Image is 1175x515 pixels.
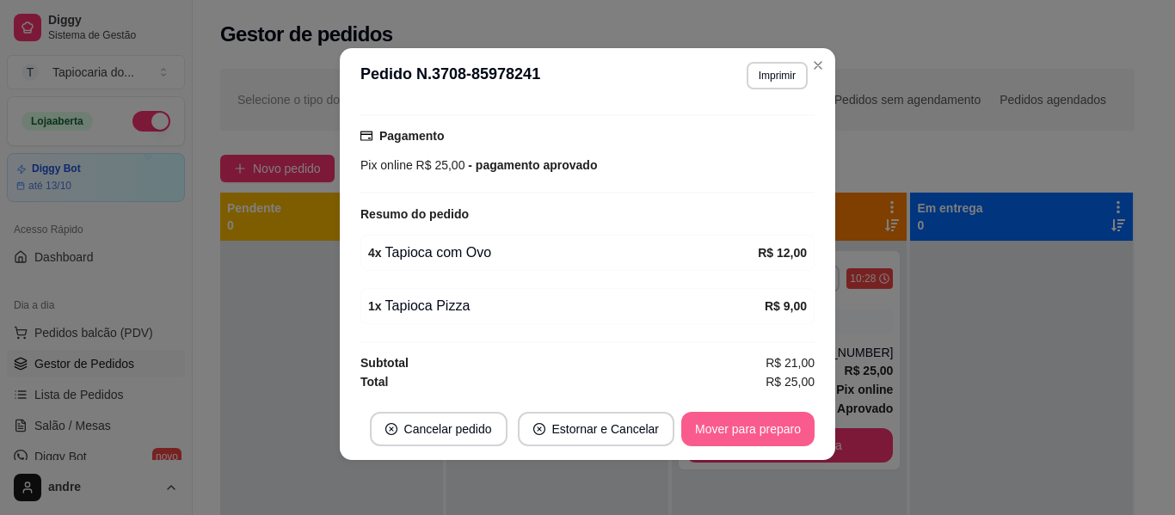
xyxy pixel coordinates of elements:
strong: R$ 12,00 [758,246,807,260]
strong: R$ 9,00 [765,299,807,313]
button: close-circleEstornar e Cancelar [518,412,675,446]
strong: Total [360,375,388,389]
span: - pagamento aprovado [464,158,597,172]
button: Imprimir [747,62,808,89]
span: R$ 25,00 [766,372,815,391]
div: Tapioca com Ovo [368,242,758,263]
strong: Resumo do pedido [360,207,469,221]
span: R$ 25,00 [413,158,465,172]
button: close-circleCancelar pedido [370,412,508,446]
span: Pix online [360,158,413,172]
button: Close [804,52,832,79]
strong: 4 x [368,246,382,260]
strong: Pagamento [379,129,444,143]
strong: Subtotal [360,356,409,370]
span: R$ 21,00 [766,353,815,372]
h3: Pedido N. 3708-85978241 [360,62,540,89]
div: Tapioca Pizza [368,296,765,316]
button: Mover para preparo [681,412,815,446]
span: credit-card [360,130,372,142]
span: close-circle [533,423,545,435]
span: close-circle [385,423,397,435]
strong: 1 x [368,299,382,313]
